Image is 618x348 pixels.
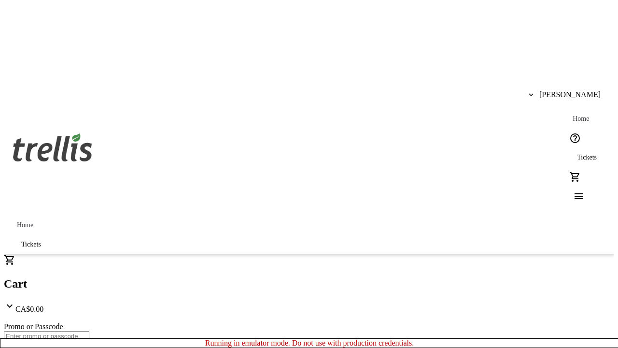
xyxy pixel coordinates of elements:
[539,90,601,99] span: [PERSON_NAME]
[21,241,41,248] span: Tickets
[577,154,597,161] span: Tickets
[521,85,608,104] button: [PERSON_NAME]
[17,221,33,229] span: Home
[565,187,585,206] button: Menu
[565,129,585,148] button: Help
[10,235,53,254] a: Tickets
[4,322,63,331] label: Promo or Passcode
[565,167,585,187] button: Cart
[565,109,596,129] a: Home
[4,331,89,341] input: Enter promo or passcode
[10,216,41,235] a: Home
[565,148,608,167] a: Tickets
[10,123,96,171] img: Orient E2E Organization vAj20Q7Blg's Logo
[4,277,614,290] h2: Cart
[15,305,43,313] span: CA$0.00
[573,115,589,123] span: Home
[4,254,614,314] div: CartCA$0.00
